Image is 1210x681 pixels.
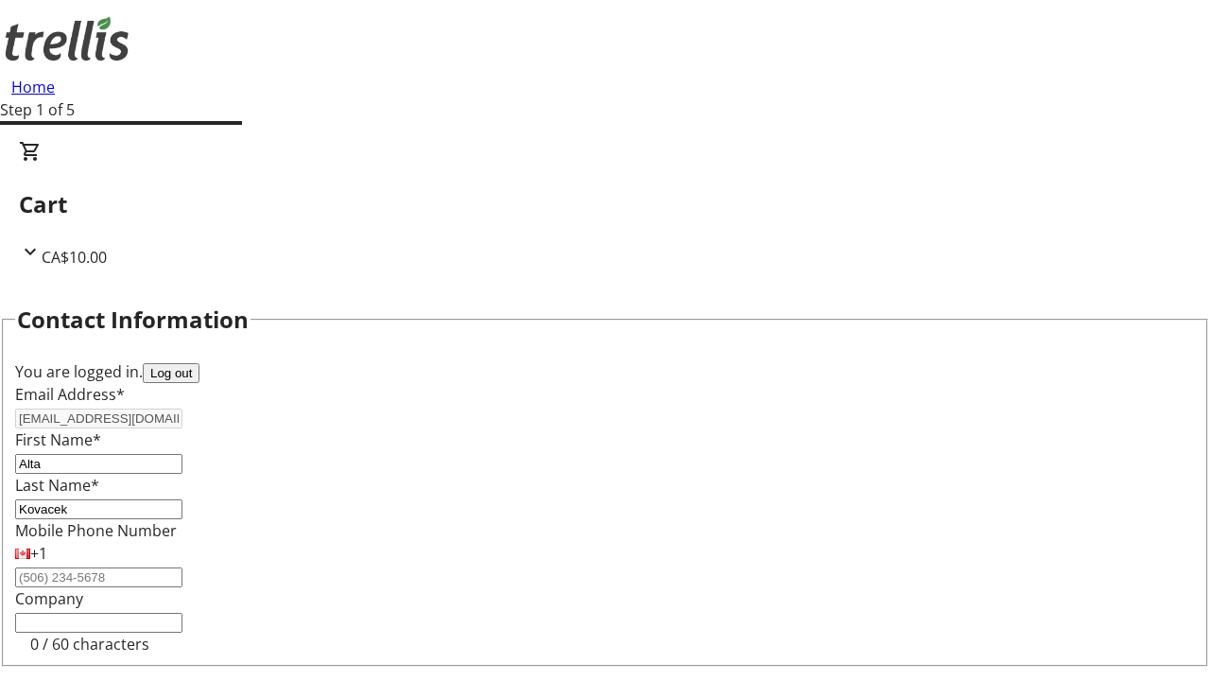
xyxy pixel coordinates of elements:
[19,187,1191,221] h2: Cart
[15,567,182,587] input: (506) 234-5678
[15,384,125,405] label: Email Address*
[15,429,101,450] label: First Name*
[15,588,83,609] label: Company
[30,634,149,655] tr-character-limit: 0 / 60 characters
[15,475,99,496] label: Last Name*
[15,360,1195,383] div: You are logged in.
[143,363,199,383] button: Log out
[42,247,107,268] span: CA$10.00
[19,140,1191,269] div: CartCA$10.00
[17,303,249,337] h2: Contact Information
[15,520,177,541] label: Mobile Phone Number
